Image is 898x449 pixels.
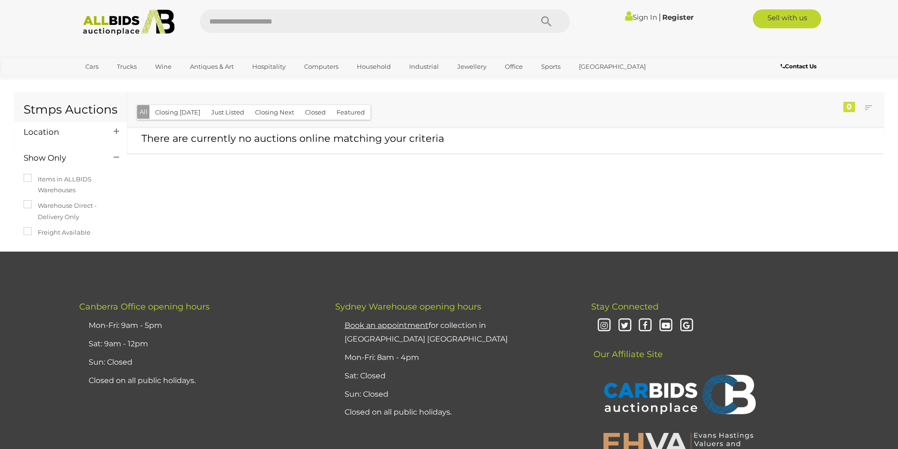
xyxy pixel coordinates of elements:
[342,403,568,422] li: Closed on all public holidays.
[141,132,444,144] span: There are currently no auctions online matching your criteria
[659,12,661,22] span: |
[149,59,178,74] a: Wine
[86,372,312,390] li: Closed on all public holidays.
[79,59,105,74] a: Cars
[79,302,210,312] span: Canberra Office opening hours
[24,251,99,260] h4: Category
[78,9,180,35] img: Allbids.com.au
[24,103,117,116] h1: Stmps Auctions
[591,335,663,359] span: Our Affiliate Site
[24,128,99,137] h4: Location
[591,302,659,312] span: Stay Connected
[678,318,695,334] i: Google
[573,59,652,74] a: [GEOGRAPHIC_DATA]
[24,154,99,163] h4: Show Only
[345,321,428,330] u: Book an appointment
[24,174,117,196] label: Items in ALLBIDS Warehouses
[345,321,508,343] a: Book an appointmentfor collection in [GEOGRAPHIC_DATA] [GEOGRAPHIC_DATA]
[753,9,821,28] a: Sell with us
[299,105,331,120] button: Closed
[298,59,345,74] a: Computers
[451,59,493,74] a: Jewellery
[781,63,816,70] b: Contact Us
[335,302,481,312] span: Sydney Warehouse opening hours
[342,349,568,367] li: Mon-Fri: 8am - 4pm
[598,365,758,427] img: CARBIDS Auctionplace
[342,385,568,404] li: Sun: Closed
[137,105,150,119] button: All
[86,335,312,353] li: Sat: 9am - 12pm
[843,102,855,112] div: 0
[111,59,143,74] a: Trucks
[535,59,567,74] a: Sports
[499,59,529,74] a: Office
[149,105,206,120] button: Closing [DATE]
[184,59,240,74] a: Antiques & Art
[24,200,117,222] label: Warehouse Direct - Delivery Only
[617,318,633,334] i: Twitter
[206,105,250,120] button: Just Listed
[249,105,300,120] button: Closing Next
[658,318,674,334] i: Youtube
[24,227,91,238] label: Freight Available
[523,9,570,33] button: Search
[662,13,693,22] a: Register
[342,367,568,385] li: Sat: Closed
[781,61,819,72] a: Contact Us
[637,318,653,334] i: Facebook
[331,105,371,120] button: Featured
[86,353,312,372] li: Sun: Closed
[596,318,612,334] i: Instagram
[246,59,292,74] a: Hospitality
[86,317,312,335] li: Mon-Fri: 9am - 5pm
[403,59,445,74] a: Industrial
[625,13,657,22] a: Sign In
[351,59,397,74] a: Household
